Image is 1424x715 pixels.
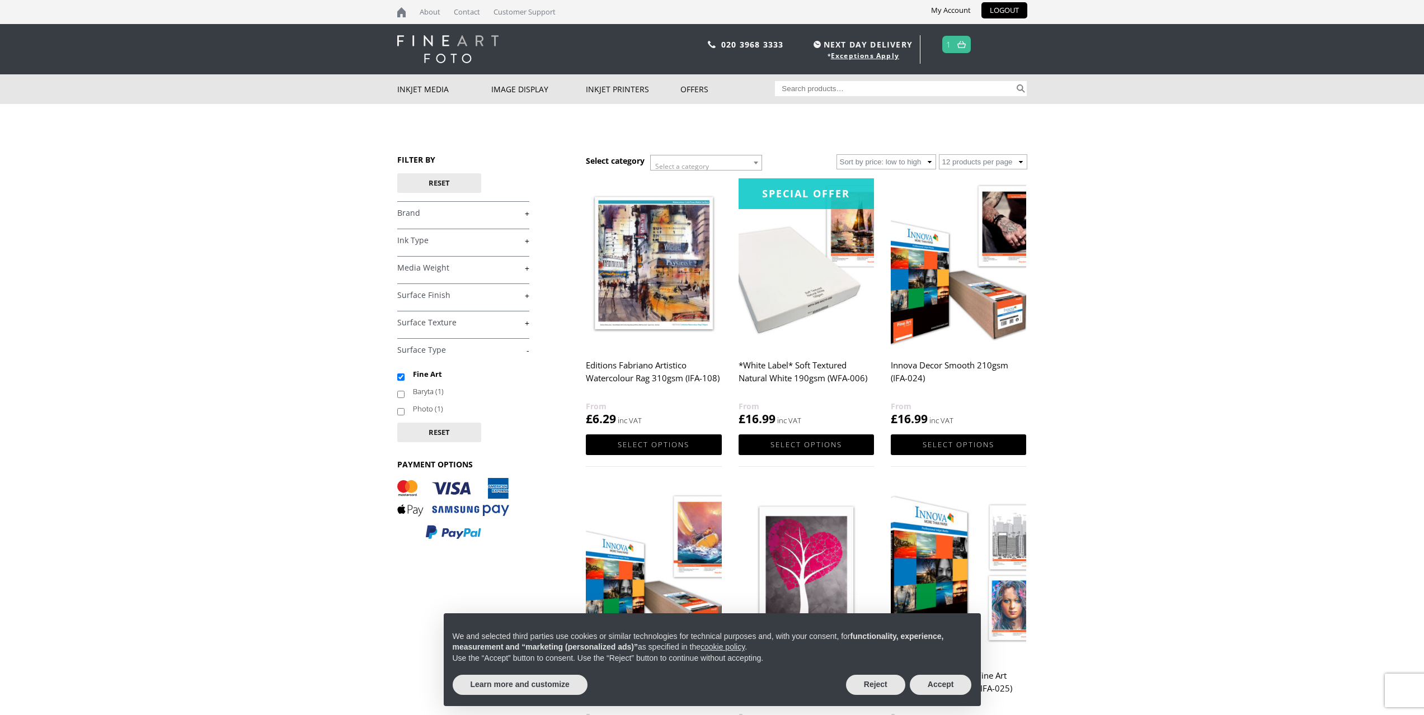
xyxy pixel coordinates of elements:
[891,411,897,427] span: £
[453,631,972,653] p: We and selected third parties use cookies or similar technologies for technical purposes and, wit...
[739,178,874,348] img: *White Label* Soft Textured Natural White 190gsm (WFA-006)
[1014,81,1027,96] button: Search
[397,423,481,442] button: Reset
[836,154,936,169] select: Shop order
[397,283,529,306] h4: Surface Finish
[831,51,899,60] a: Exceptions Apply
[946,36,951,53] a: 1
[397,338,529,361] h4: Surface Type
[453,653,972,664] p: Use the “Accept” button to consent. Use the “Reject” button to continue without accepting.
[435,404,443,414] span: (1)
[397,154,529,165] h3: FILTER BY
[397,256,529,278] h4: Media Weight
[586,178,721,348] img: Editions Fabriano Artistico Watercolour Rag 310gsm (IFA-108)
[453,675,588,695] button: Learn more and customize
[910,675,972,695] button: Accept
[453,632,944,652] strong: functionality, experience, measurement and “marketing (personalized ads)”
[655,162,709,171] span: Select a category
[811,38,913,51] span: NEXT DAY DELIVERY
[586,355,721,400] h2: Editions Fabriano Artistico Watercolour Rag 310gsm (IFA-108)
[397,290,529,301] a: +
[397,173,481,193] button: Reset
[708,41,716,48] img: phone.svg
[923,2,979,18] a: My Account
[397,229,529,251] h4: Ink Type
[586,411,593,427] span: £
[397,235,529,246] a: +
[814,41,821,48] img: time.svg
[739,178,874,427] a: Special Offer*White Label* Soft Textured Natural White 190gsm (WFA-006) £16.99
[891,434,1026,455] a: Select options for “Innova Decor Smooth 210gsm (IFA-024)”
[397,208,529,219] a: +
[435,604,990,715] div: Notice
[891,489,1026,658] img: Innova Decor Smooth Fine Art Double Sided 220gsm (IFA-025)
[739,434,874,455] a: Select options for “*White Label* Soft Textured Natural White 190gsm (WFA-006)”
[586,434,721,455] a: Select options for “Editions Fabriano Artistico Watercolour Rag 310gsm (IFA-108)”
[739,411,745,427] span: £
[739,489,874,658] img: JetMaster Paper Canvas Effect 165gsm (IFA-129)
[586,411,616,427] bdi: 6.29
[413,400,519,418] label: Photo
[397,74,492,104] a: Inkjet Media
[586,489,721,658] img: Innova Decor Watercolour Art 245gsm (IFA-023)
[739,355,874,400] h2: *White Label* Soft Textured Natural White 190gsm (WFA-006)
[397,345,529,356] a: -
[397,478,509,540] img: PAYMENT OPTIONS
[680,74,775,104] a: Offers
[981,2,1027,18] a: LOGOUT
[397,311,529,333] h4: Surface Texture
[397,201,529,224] h4: Brand
[397,35,499,63] img: logo-white.svg
[891,355,1026,400] h2: Innova Decor Smooth 210gsm (IFA-024)
[586,155,645,166] h3: Select category
[413,383,519,400] label: Baryta
[891,178,1026,427] a: Innova Decor Smooth 210gsm (IFA-024) £16.99
[891,178,1026,348] img: Innova Decor Smooth 210gsm (IFA-024)
[891,411,928,427] bdi: 16.99
[586,178,721,427] a: Editions Fabriano Artistico Watercolour Rag 310gsm (IFA-108) £6.29
[435,386,444,396] span: (1)
[739,178,874,209] div: Special Offer
[491,74,586,104] a: Image Display
[397,459,529,470] h3: PAYMENT OPTIONS
[397,263,529,273] a: +
[413,366,519,383] label: Fine Art
[739,411,776,427] bdi: 16.99
[775,81,1014,96] input: Search products…
[397,318,529,328] a: +
[957,41,966,48] img: basket.svg
[701,642,745,651] a: cookie policy
[846,675,905,695] button: Reject
[721,39,784,50] a: 020 3968 3333
[586,74,680,104] a: Inkjet Printers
